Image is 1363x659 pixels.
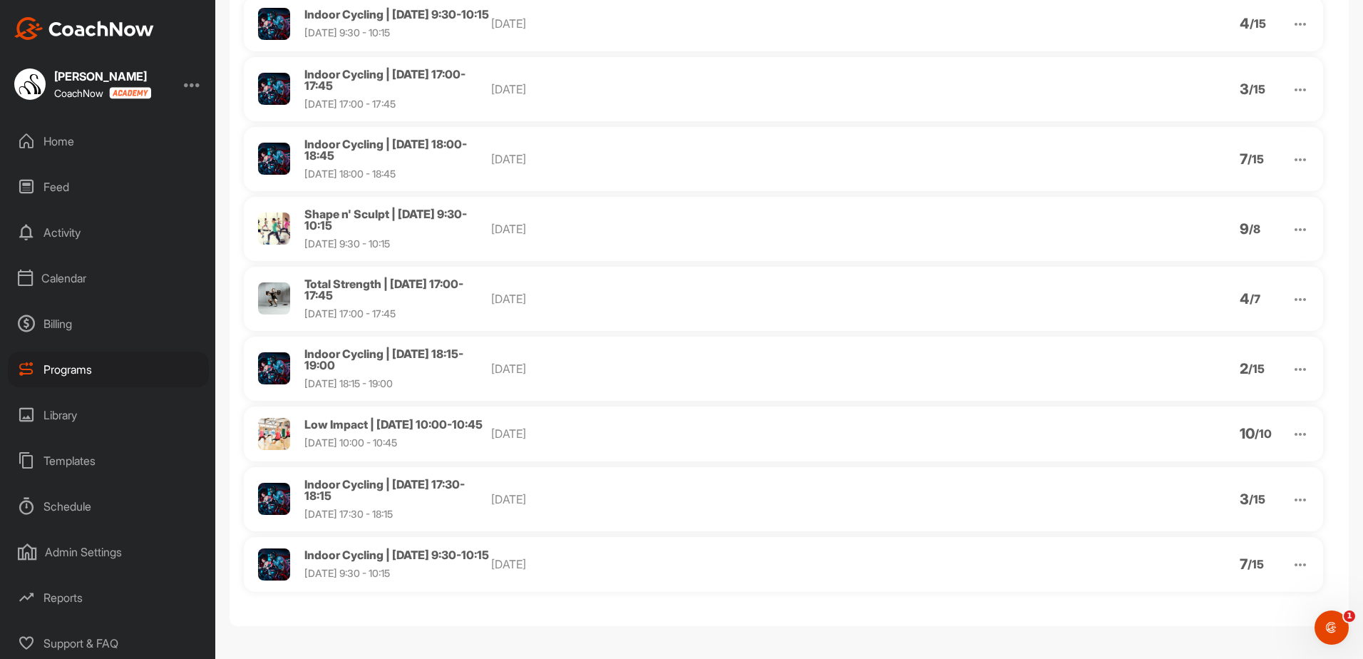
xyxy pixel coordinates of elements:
[258,418,290,450] img: Profile picture
[258,352,290,384] img: Profile picture
[1249,494,1265,505] p: / 15
[1240,428,1255,439] p: 10
[304,137,467,163] span: Indoor Cycling | [DATE] 18:00-18:45
[304,67,466,93] span: Indoor Cycling | [DATE] 17:00-17:45
[491,360,751,377] p: [DATE]
[304,237,390,250] span: [DATE] 9:30 - 10:15
[304,277,463,302] span: Total Strength | [DATE] 17:00-17:45
[304,417,483,431] span: Low Impact | [DATE] 10:00-10:45
[1292,426,1309,443] img: arrow_down
[8,534,209,570] div: Admin Settings
[1292,491,1309,509] img: arrow_down
[1240,363,1248,374] p: 2
[304,98,396,110] span: [DATE] 17:00 - 17:45
[1240,223,1249,235] p: 9
[304,26,390,39] span: [DATE] 9:30 - 10:15
[1248,153,1264,165] p: / 15
[1315,611,1349,645] iframe: Intercom live chat
[491,491,751,508] p: [DATE]
[54,87,151,99] div: CoachNow
[491,220,751,237] p: [DATE]
[109,87,151,99] img: CoachNow acadmey
[304,7,489,21] span: Indoor Cycling | [DATE] 9:30-10:15
[1249,83,1265,95] p: / 15
[258,213,290,245] img: Profile picture
[1292,81,1309,98] img: arrow_down
[304,508,393,520] span: [DATE] 17:30 - 18:15
[14,68,46,100] img: square_c8b22097c993bcfd2b698d1eae06ee05.jpg
[1240,558,1248,570] p: 7
[8,215,209,250] div: Activity
[1292,291,1309,308] img: arrow_down
[8,123,209,159] div: Home
[1240,494,1249,505] p: 3
[304,548,489,562] span: Indoor Cycling | [DATE] 9:30-10:15
[491,15,751,32] p: [DATE]
[8,489,209,524] div: Schedule
[304,477,465,503] span: Indoor Cycling | [DATE] 17:30-18:15
[1292,221,1309,238] img: arrow_down
[491,150,751,168] p: [DATE]
[1248,558,1264,570] p: / 15
[8,169,209,205] div: Feed
[14,17,154,40] img: CoachNow
[1248,363,1265,374] p: / 15
[304,377,393,389] span: [DATE] 18:15 - 19:00
[304,347,463,372] span: Indoor Cycling | [DATE] 18:15-19:00
[258,73,290,105] img: Profile picture
[258,282,290,315] img: Profile picture
[8,352,209,387] div: Programs
[54,71,151,82] div: [PERSON_NAME]
[258,548,290,581] img: Profile picture
[491,556,751,573] p: [DATE]
[304,207,467,233] span: Shape n' Sculpt | [DATE] 9:30-10:15
[1240,293,1250,305] p: 4
[1292,151,1309,168] img: arrow_down
[304,307,396,320] span: [DATE] 17:00 - 17:45
[8,580,209,615] div: Reports
[1240,83,1249,95] p: 3
[1292,556,1309,573] img: arrow_down
[491,290,751,307] p: [DATE]
[1240,153,1248,165] p: 7
[8,260,209,296] div: Calendar
[304,436,397,449] span: [DATE] 10:00 - 10:45
[1292,16,1309,33] img: arrow_down
[1249,223,1260,235] p: / 8
[1255,428,1272,439] p: / 10
[1240,18,1250,29] p: 4
[8,443,209,479] div: Templates
[258,483,290,515] img: Profile picture
[258,8,290,40] img: Profile picture
[491,425,751,442] p: [DATE]
[304,567,390,579] span: [DATE] 9:30 - 10:15
[8,306,209,342] div: Billing
[1292,361,1309,378] img: arrow_down
[491,81,751,98] p: [DATE]
[1250,293,1260,305] p: / 7
[1344,611,1355,622] span: 1
[8,397,209,433] div: Library
[1250,18,1266,29] p: / 15
[258,143,290,175] img: Profile picture
[304,168,396,180] span: [DATE] 18:00 - 18:45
